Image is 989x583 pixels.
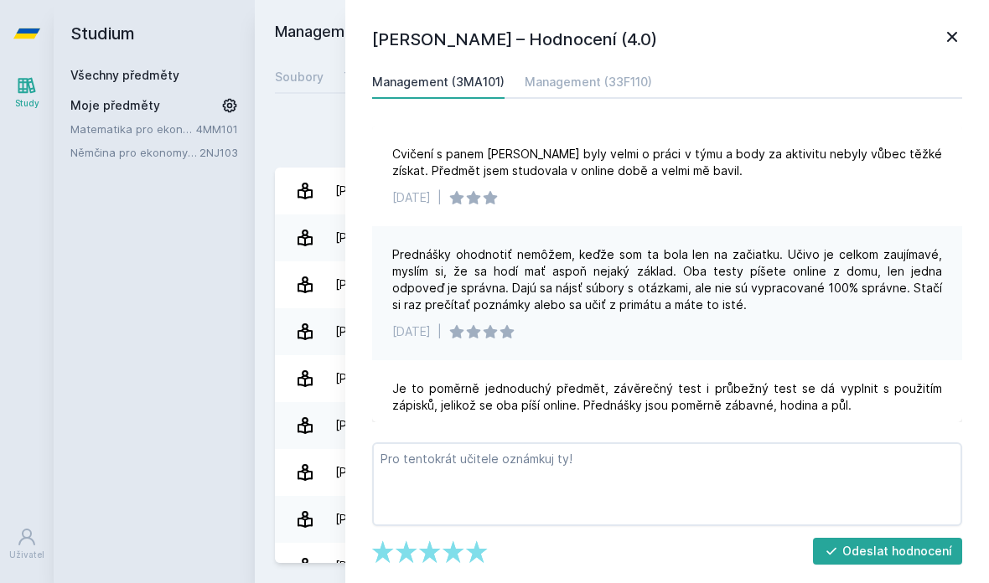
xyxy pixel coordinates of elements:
a: 4MM101 [196,122,238,136]
h2: Management (3MA101) [275,20,781,47]
div: [PERSON_NAME] [335,409,428,442]
div: [PERSON_NAME] [335,315,428,348]
a: Matematika pro ekonomy [70,121,196,137]
div: [PERSON_NAME] [335,503,428,536]
a: [PERSON_NAME] 55 hodnocení 4.5 [275,496,969,543]
a: [PERSON_NAME] 4 hodnocení 4.5 [275,168,969,214]
div: [DATE] [392,323,431,340]
div: [PERSON_NAME] [335,174,428,208]
div: [DATE] [392,189,431,206]
div: Cvičení s panem [PERSON_NAME] byly velmi o práci v týmu a body za aktivitu nebyly vůbec těžké zís... [392,146,942,179]
div: [PERSON_NAME] [335,221,428,255]
div: | [438,323,442,340]
a: [PERSON_NAME] 14 hodnocení 3.4 [275,402,969,449]
div: [PERSON_NAME] [335,362,428,395]
a: 2NJ103 [199,146,238,159]
a: Soubory [275,60,324,94]
a: [PERSON_NAME] 56 hodnocení 4.1 [275,214,969,261]
div: Study [15,97,39,110]
a: Uživatel [3,519,50,570]
div: Prednášky ohodnotiť nemôžem, keďže som ta bola len na začiatku. Učivo je celkom zaujímavé, myslím... [392,246,942,313]
button: Odeslat hodnocení [813,538,963,565]
a: Všechny předměty [70,68,179,82]
span: Moje předměty [70,97,160,114]
a: [PERSON_NAME] 1 hodnocení 5.0 [275,355,969,402]
div: Soubory [275,69,324,85]
a: [PERSON_NAME] 13 hodnocení 4.5 [275,261,969,308]
div: Je to poměrně jednoduchý předmět, závěrečný test i průbežný test se dá vyplnit s použitím zápisků... [392,380,942,414]
div: [PERSON_NAME] [335,456,428,489]
div: [PERSON_NAME] [335,268,428,302]
a: [PERSON_NAME] 12 hodnocení 4.1 [275,308,969,355]
a: Study [3,67,50,118]
a: Němčina pro ekonomy - mírně pokročilá úroveň 1 (A2) [70,144,199,161]
div: [PERSON_NAME] [335,549,428,583]
div: | [438,189,442,206]
a: Testy [344,60,377,94]
div: Uživatel [9,549,44,561]
a: [PERSON_NAME] 8 hodnocení 4.4 [275,449,969,496]
div: Testy [344,69,377,85]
